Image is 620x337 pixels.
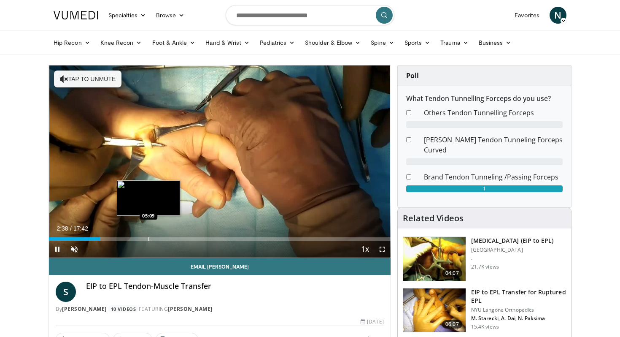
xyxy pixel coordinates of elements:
img: VuMedi Logo [54,11,98,19]
button: Tap to unmute [54,71,121,87]
a: Email [PERSON_NAME] [49,258,391,275]
h4: EIP to EPL Tendon-Muscle Transfer [86,282,384,291]
img: image.jpeg [117,180,180,216]
button: Fullscreen [374,241,391,258]
p: 21.7K views [471,264,499,270]
a: N [550,7,566,24]
a: Favorites [509,7,545,24]
dd: [PERSON_NAME] Tendon Tunneling Forceps Curved [418,135,569,155]
a: Foot & Ankle [147,34,201,51]
p: . [471,255,554,262]
p: [GEOGRAPHIC_DATA] [471,247,554,253]
h6: What Tendon Tunnelling Forceps do you use? [406,95,563,103]
a: S [56,282,76,302]
h4: Related Videos [403,213,464,223]
strong: Poll [406,71,419,80]
span: 04:07 [442,269,462,277]
img: a4ffbba0-1ac7-42f2-b939-75c3e3ac8db6.150x105_q85_crop-smart_upscale.jpg [403,288,466,332]
span: 2:38 [57,225,68,232]
a: Browse [151,7,190,24]
dd: Brand Tendon Tunneling /Passing Forceps [418,172,569,182]
div: 1 [406,185,563,192]
a: 10 Videos [108,305,139,313]
a: Knee Recon [95,34,147,51]
a: Sports [399,34,436,51]
img: EIP_to_EPL_100010392_2.jpg.150x105_q85_crop-smart_upscale.jpg [403,237,466,281]
p: NYU Langone Orthopedics [471,307,566,313]
p: M. Starecki, A. Dai, N. Paksima [471,315,566,322]
a: 06:07 EIP to EPL Transfer for Ruptured EPL NYU Langone Orthopedics M. Starecki, A. Dai, N. Paksim... [403,288,566,333]
span: 17:42 [73,225,88,232]
a: 04:07 [MEDICAL_DATA] (EIP to EPL) [GEOGRAPHIC_DATA] . 21.7K views [403,236,566,281]
button: Pause [49,241,66,258]
div: Progress Bar [49,237,391,241]
span: 06:07 [442,320,462,329]
a: Hip Recon [49,34,95,51]
a: Hand & Wrist [200,34,255,51]
h3: EIP to EPL Transfer for Ruptured EPL [471,288,566,305]
h3: [MEDICAL_DATA] (EIP to EPL) [471,236,554,245]
span: / [70,225,72,232]
a: Spine [366,34,399,51]
input: Search topics, interventions [226,5,394,25]
a: [PERSON_NAME] [62,305,107,313]
a: Business [474,34,517,51]
dd: Others Tendon Tunnelling Forceps [418,108,569,118]
a: [PERSON_NAME] [168,305,213,313]
video-js: Video Player [49,65,391,258]
div: By FEATURING [56,305,384,313]
a: Specialties [103,7,151,24]
a: Shoulder & Elbow [300,34,366,51]
p: 15.4K views [471,323,499,330]
a: Trauma [435,34,474,51]
div: [DATE] [361,318,383,326]
a: Pediatrics [255,34,300,51]
button: Unmute [66,241,83,258]
button: Playback Rate [357,241,374,258]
